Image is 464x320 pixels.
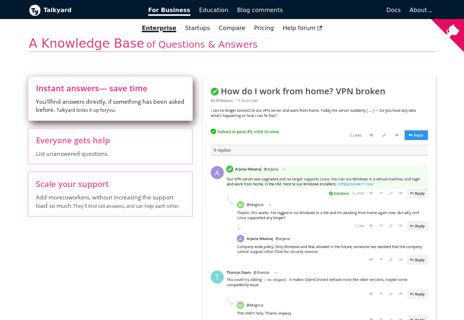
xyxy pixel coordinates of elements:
[148,7,190,16] span: For Business
[181,22,215,34] a: Startups
[250,22,278,34] a: Pricing
[56,107,116,113] small: Talkyard looks it up for you .
[283,25,322,32] span: Help forum
[36,136,184,144] span: Everyone gets help
[195,4,233,16] a: Education
[233,4,287,16] a: Blog comments
[44,5,138,15] b: Talkyard
[278,22,327,34] a: Help forum
[219,25,245,32] a: Compare
[36,84,184,92] span: Instant answers — save time
[29,4,138,16] a: Talkyard logoTalkyard
[287,4,405,16] a: Docs
[386,7,401,14] span: Docs
[410,7,431,14] a: About
[199,7,229,14] span: Education
[237,7,283,14] span: Blog comments
[144,4,195,16] a: For Business
[146,39,257,50] span: of Questions & Answers
[36,150,184,158] span: List unanswered questions.
[73,203,180,209] small: They'll find old answers, and can help each other.
[36,180,184,188] span: Scale your support
[138,22,181,34] a: Enterprise
[36,98,184,114] span: You'll find answers directly, if something has been asked before.
[29,4,41,16] img: Talkyard logo
[36,193,184,210] span: Add more coworkers , without increasing the support load so much.
[29,36,435,52] h2: A Knowledge Base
